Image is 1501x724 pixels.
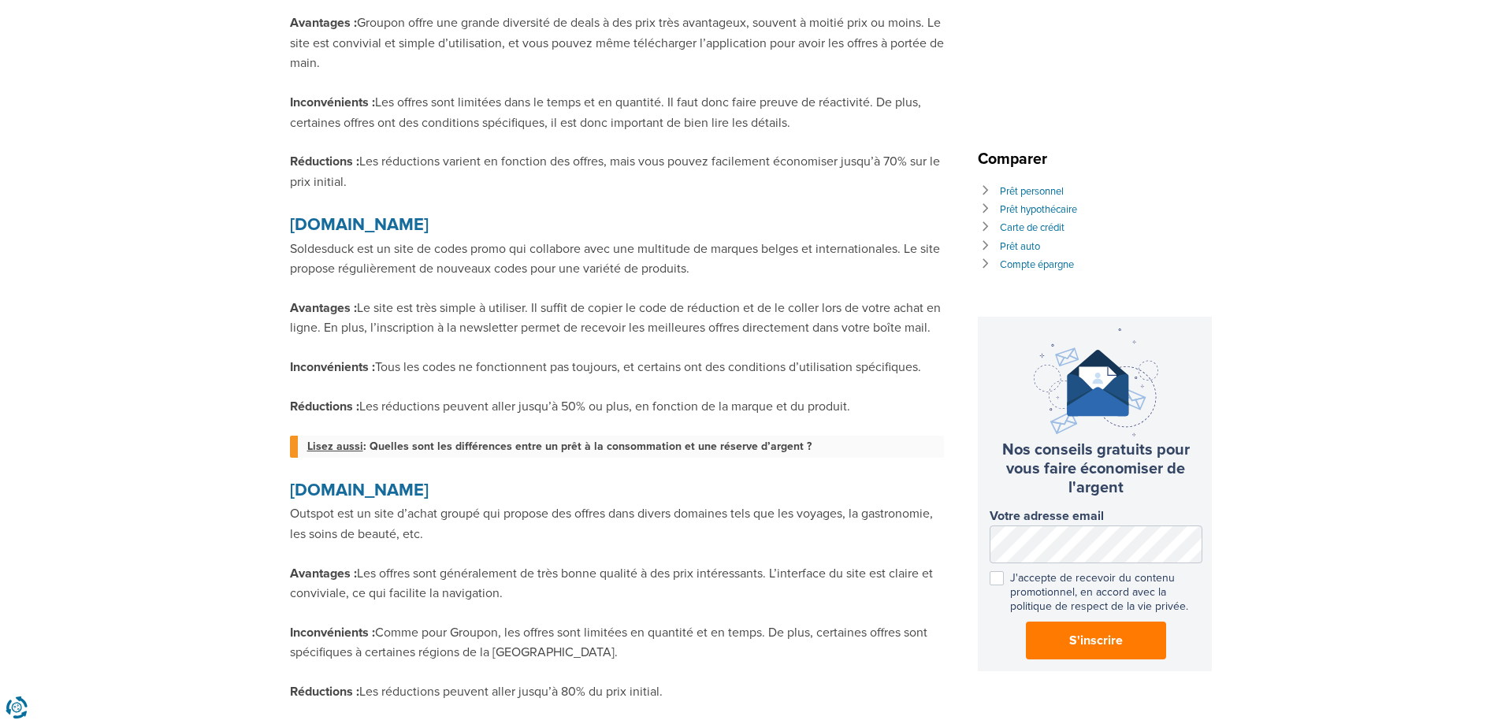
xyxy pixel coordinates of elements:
strong: Réductions : [290,154,359,169]
p: Comme pour Groupon, les offres sont limitées en quantité et en temps. De plus, certaines offres s... [290,623,944,663]
a: Prêt hypothécaire [1000,203,1077,216]
p: Les offres sont généralement de très bonne qualité à des prix intéressants. L’interface du site e... [290,564,944,604]
strong: Avantages : [290,300,357,316]
p: Les réductions peuvent aller jusqu’à 50% ou plus, en fonction de la marque et du produit. [290,397,944,418]
a: Carte de crédit [1000,221,1064,234]
strong: Avantages : [290,566,357,581]
label: Votre adresse email [990,509,1202,524]
iframe: fb:page Facebook Social Plugin [978,13,1214,115]
p: Les offres sont limitées dans le temps et en quantité. Il faut donc faire preuve de réactivité. D... [290,93,944,133]
a: (s’ouvre dans un nouvel onglet) [290,480,429,501]
strong: Inconvénients : [290,359,375,375]
strong: Inconvénients : [290,95,375,110]
span: Lisez aussi [307,440,363,453]
strong: Réductions : [290,684,359,700]
p: Le site est très simple à utiliser. Il suffit de copier le code de réduction et de le coller lors... [290,299,944,339]
label: J'accepte de recevoir du contenu promotionnel, en accord avec la politique de respect de la vie p... [990,571,1202,614]
p: Outspot est un site d’achat groupé qui propose des offres dans divers domaines tels que les voyag... [290,504,944,544]
span: Comparer [978,150,1055,169]
strong: [DOMAIN_NAME] [290,480,429,501]
strong: Avantages : [290,15,357,31]
button: S'inscrire [1026,622,1166,659]
img: newsletter [1034,329,1158,436]
a: [DOMAIN_NAME] [290,214,429,236]
strong: Inconvénients : [290,625,375,640]
p: Les réductions varient en fonction des offres, mais vous pouvez facilement économiser jusqu’à 70%... [290,152,944,192]
span: S'inscrire [1069,631,1123,650]
p: Les réductions peuvent aller jusqu’à 80% du prix initial. [290,682,944,703]
p: Tous les codes ne fonctionnent pas toujours, et certains ont des conditions d’utilisation spécifi... [290,358,944,378]
p: Soldesduck est un site de codes promo qui collabore avec une multitude de marques belges et inter... [290,239,944,280]
h3: Nos conseils gratuits pour vous faire économiser de l'argent [990,440,1202,497]
a: Prêt personnel [1000,185,1064,198]
p: Groupon offre une grande diversité de deals à des prix très avantageux, souvent à moitié prix ou ... [290,13,944,74]
a: Lisez aussi: Quelles sont les différences entre un prêt à la consommation et une réserve d’argent ? [307,436,944,458]
a: Prêt auto [1000,240,1040,253]
a: Compte épargne [1000,258,1074,271]
strong: Réductions : [290,399,359,414]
